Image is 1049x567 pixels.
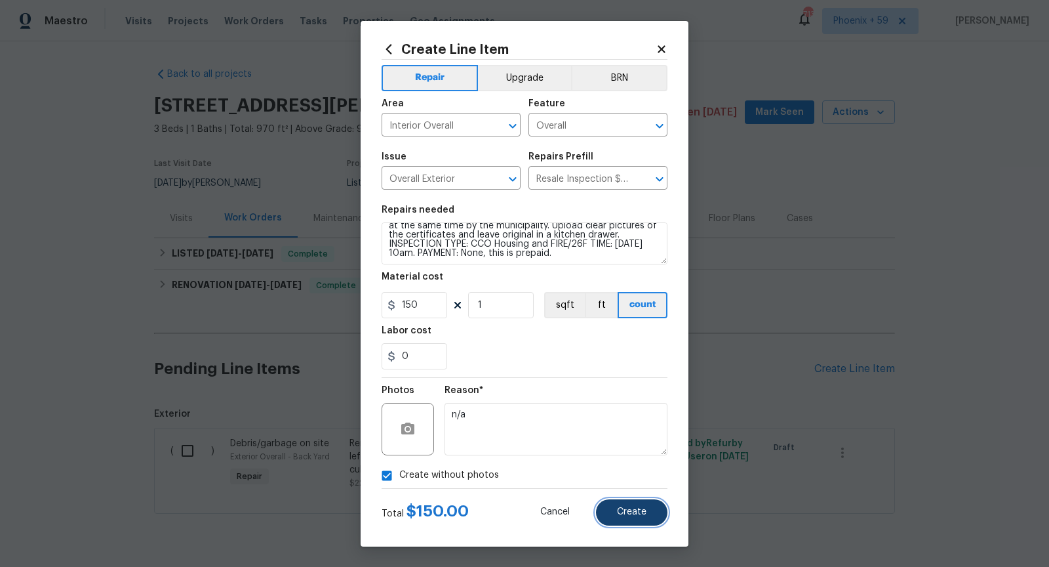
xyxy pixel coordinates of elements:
[399,469,499,482] span: Create without photos
[617,507,646,517] span: Create
[650,170,669,188] button: Open
[382,272,443,282] h5: Material cost
[504,170,522,188] button: Open
[504,117,522,135] button: Open
[596,499,667,526] button: Create
[382,152,406,161] h5: Issue
[382,65,478,91] button: Repair
[519,499,591,526] button: Cancel
[406,503,469,519] span: $ 150.00
[382,99,404,108] h5: Area
[382,326,431,335] h5: Labor cost
[544,292,585,318] button: sqft
[382,205,454,215] h5: Repairs needed
[618,292,667,318] button: count
[382,505,469,520] div: Total
[382,386,414,395] h5: Photos
[528,152,593,161] h5: Repairs Prefill
[382,222,667,264] textarea: POS Inspection Attendance. Attend scheduled Point of Sale (POS) inspection on-site at property. T...
[528,99,565,108] h5: Feature
[650,117,669,135] button: Open
[445,386,483,395] h5: Reason*
[478,65,572,91] button: Upgrade
[382,42,656,56] h2: Create Line Item
[540,507,570,517] span: Cancel
[445,403,667,455] textarea: n/a
[571,65,667,91] button: BRN
[585,292,618,318] button: ft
